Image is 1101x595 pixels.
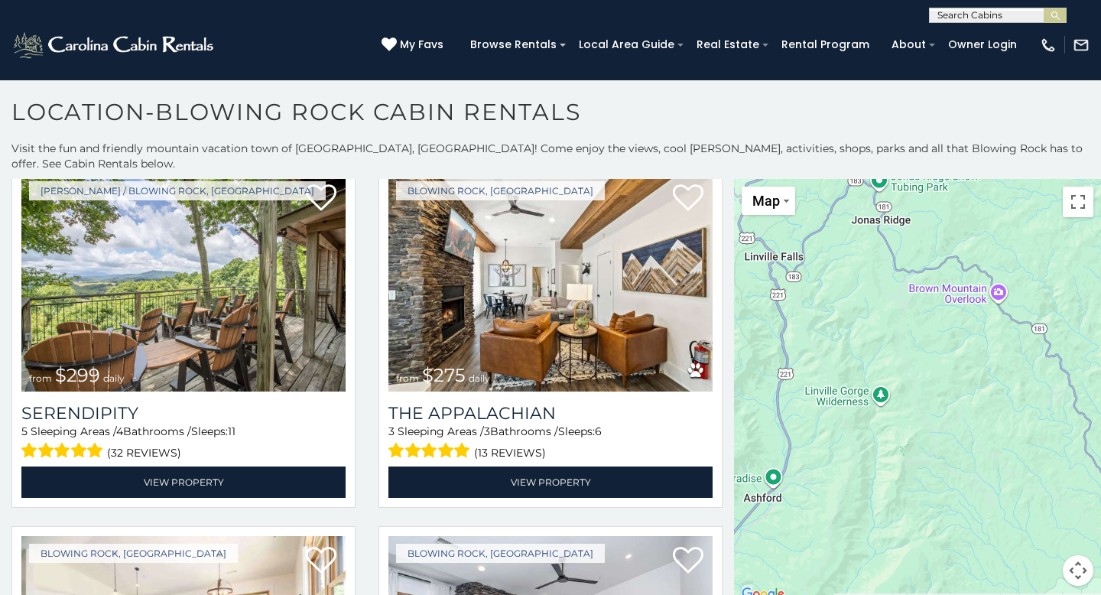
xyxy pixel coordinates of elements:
a: View Property [21,467,346,498]
img: Serendipity [21,174,346,391]
span: 3 [484,424,490,438]
span: $275 [422,364,466,386]
a: The Appalachian from $275 daily [388,174,713,391]
a: About [884,33,934,57]
a: Serendipity [21,403,346,424]
a: Local Area Guide [571,33,682,57]
span: 5 [21,424,28,438]
span: from [29,372,52,384]
img: phone-regular-white.png [1040,37,1057,54]
a: The Appalachian [388,403,713,424]
a: Add to favorites [673,183,703,215]
span: 4 [116,424,123,438]
a: View Property [388,467,713,498]
span: 3 [388,424,395,438]
img: The Appalachian [388,174,713,391]
a: Blowing Rock, [GEOGRAPHIC_DATA] [29,544,238,563]
a: [PERSON_NAME] / Blowing Rock, [GEOGRAPHIC_DATA] [29,181,326,200]
span: daily [103,372,125,384]
button: Map camera controls [1063,555,1093,586]
div: Sleeping Areas / Bathrooms / Sleeps: [388,424,713,463]
a: Rental Program [774,33,877,57]
a: Add to favorites [306,545,336,577]
a: Add to favorites [673,545,703,577]
a: Real Estate [689,33,767,57]
a: Browse Rentals [463,33,564,57]
img: White-1-2.png [11,30,218,60]
span: from [396,372,419,384]
span: daily [469,372,490,384]
span: 6 [595,424,602,438]
img: mail-regular-white.png [1073,37,1090,54]
span: (32 reviews) [107,443,181,463]
button: Change map style [742,187,795,215]
span: Map [752,193,780,209]
a: My Favs [382,37,447,54]
div: Sleeping Areas / Bathrooms / Sleeps: [21,424,346,463]
span: $299 [55,364,100,386]
a: Blowing Rock, [GEOGRAPHIC_DATA] [396,181,605,200]
a: Blowing Rock, [GEOGRAPHIC_DATA] [396,544,605,563]
a: Serendipity from $299 daily [21,174,346,391]
span: My Favs [400,37,443,53]
a: Owner Login [940,33,1025,57]
button: Toggle fullscreen view [1063,187,1093,217]
span: (13 reviews) [474,443,546,463]
span: 11 [228,424,235,438]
